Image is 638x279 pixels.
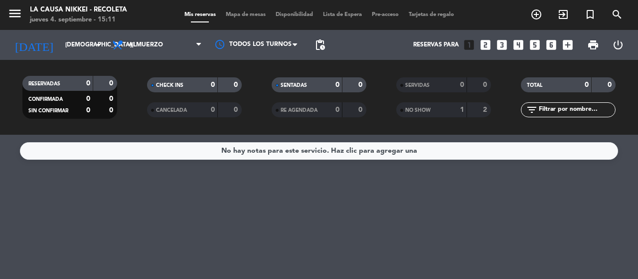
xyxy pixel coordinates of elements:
i: looks_6 [545,38,558,51]
strong: 0 [358,81,364,88]
strong: 0 [460,81,464,88]
strong: 2 [483,106,489,113]
strong: 0 [109,95,115,102]
strong: 0 [211,81,215,88]
div: jueves 4. septiembre - 15:11 [30,15,127,25]
i: menu [7,6,22,21]
strong: 0 [483,81,489,88]
span: Tarjetas de regalo [404,12,459,17]
i: looks_4 [512,38,525,51]
span: SIN CONFIRMAR [28,108,68,113]
strong: 0 [234,106,240,113]
span: Mapa de mesas [221,12,271,17]
i: looks_two [479,38,492,51]
div: LOG OUT [606,30,631,60]
i: filter_list [526,104,538,116]
strong: 0 [358,106,364,113]
div: La Causa Nikkei - Recoleta [30,5,127,15]
strong: 0 [109,80,115,87]
span: print [587,39,599,51]
span: Lista de Espera [318,12,367,17]
span: CANCELADA [156,108,187,113]
strong: 0 [585,81,589,88]
span: pending_actions [314,39,326,51]
span: SERVIDAS [405,83,430,88]
span: SENTADAS [281,83,307,88]
span: RE AGENDADA [281,108,318,113]
i: looks_3 [495,38,508,51]
button: menu [7,6,22,24]
i: turned_in_not [584,8,596,20]
strong: 0 [234,81,240,88]
span: Disponibilidad [271,12,318,17]
strong: 0 [335,81,339,88]
i: power_settings_new [612,39,624,51]
i: add_box [561,38,574,51]
div: No hay notas para este servicio. Haz clic para agregar una [221,145,417,157]
i: arrow_drop_down [93,39,105,51]
strong: 0 [86,95,90,102]
i: [DATE] [7,34,60,56]
span: Almuerzo [129,41,163,48]
span: CHECK INS [156,83,183,88]
strong: 0 [335,106,339,113]
i: search [611,8,623,20]
strong: 0 [86,107,90,114]
i: add_circle_outline [530,8,542,20]
strong: 0 [608,81,614,88]
strong: 1 [460,106,464,113]
strong: 0 [86,80,90,87]
span: CONFIRMADA [28,97,63,102]
input: Filtrar por nombre... [538,104,615,115]
i: looks_5 [528,38,541,51]
span: RESERVADAS [28,81,60,86]
span: TOTAL [527,83,542,88]
strong: 0 [109,107,115,114]
strong: 0 [211,106,215,113]
i: looks_one [463,38,476,51]
span: NO SHOW [405,108,431,113]
span: Mis reservas [179,12,221,17]
span: Pre-acceso [367,12,404,17]
i: exit_to_app [557,8,569,20]
span: Reservas para [413,41,459,48]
